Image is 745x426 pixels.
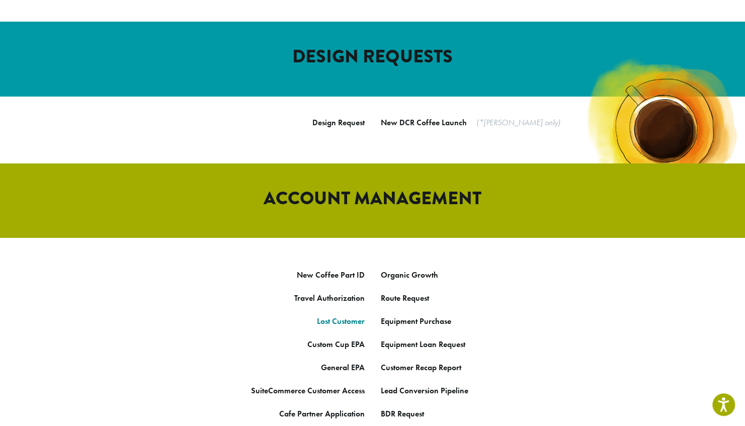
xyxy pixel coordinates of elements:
[294,293,365,303] a: Travel Authorization
[86,46,659,67] h2: DESIGN REQUESTS
[381,316,444,326] a: Equipment Purcha
[381,385,468,396] a: Lead Conversion Pipeline
[381,293,429,303] a: Route Request
[476,117,560,128] em: (*[PERSON_NAME] only)
[251,385,365,396] a: SuiteCommerce Customer Access
[317,316,365,326] a: Lost Customer
[381,362,461,373] a: Customer Recap Report
[381,408,424,419] a: BDR Request
[381,339,465,350] a: Equipment Loan Request
[297,270,365,280] a: New Coffee Part ID
[86,188,659,209] h2: ACCOUNT MANAGEMENT
[312,117,365,128] a: Design Request
[444,316,451,326] a: se
[321,362,365,373] a: General EPA
[279,408,365,419] a: Cafe Partner Application
[381,117,467,128] a: New DCR Coffee Launch
[307,339,365,350] a: Custom Cup EPA
[381,270,438,280] a: Organic Growth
